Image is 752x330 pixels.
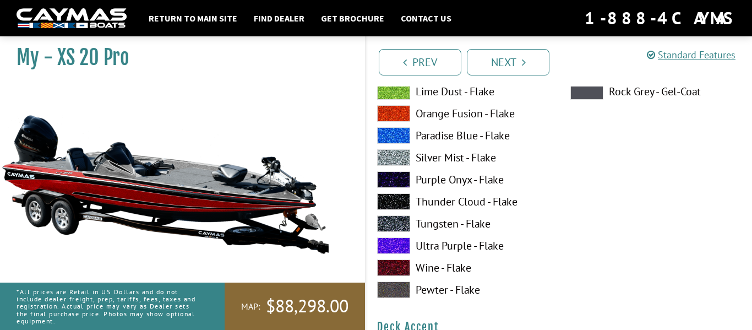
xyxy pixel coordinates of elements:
[17,8,127,29] img: white-logo-c9c8dbefe5ff5ceceb0f0178aa75bf4bb51f6bca0971e226c86eb53dfe498488.png
[647,48,735,61] a: Standard Features
[377,193,548,210] label: Thunder Cloud - Flake
[379,49,461,75] a: Prev
[377,127,548,144] label: Paradise Blue - Flake
[377,259,548,276] label: Wine - Flake
[377,237,548,254] label: Ultra Purple - Flake
[377,171,548,188] label: Purple Onyx - Flake
[377,105,548,122] label: Orange Fusion - Flake
[570,83,742,100] label: Rock Grey - Gel-Coat
[241,301,260,312] span: MAP:
[376,47,752,75] ul: Pagination
[266,295,348,318] span: $88,298.00
[395,11,457,25] a: Contact Us
[377,282,548,298] label: Pewter - Flake
[377,83,548,100] label: Lime Dust - Flake
[377,215,548,232] label: Tungsten - Flake
[377,149,548,166] label: Silver Mist - Flake
[17,45,337,70] h1: My - XS 20 Pro
[315,11,390,25] a: Get Brochure
[248,11,310,25] a: Find Dealer
[143,11,243,25] a: Return to main site
[225,283,365,330] a: MAP:$88,298.00
[467,49,549,75] a: Next
[17,283,200,330] p: *All prices are Retail in US Dollars and do not include dealer freight, prep, tariffs, fees, taxe...
[585,6,735,30] div: 1-888-4CAYMAS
